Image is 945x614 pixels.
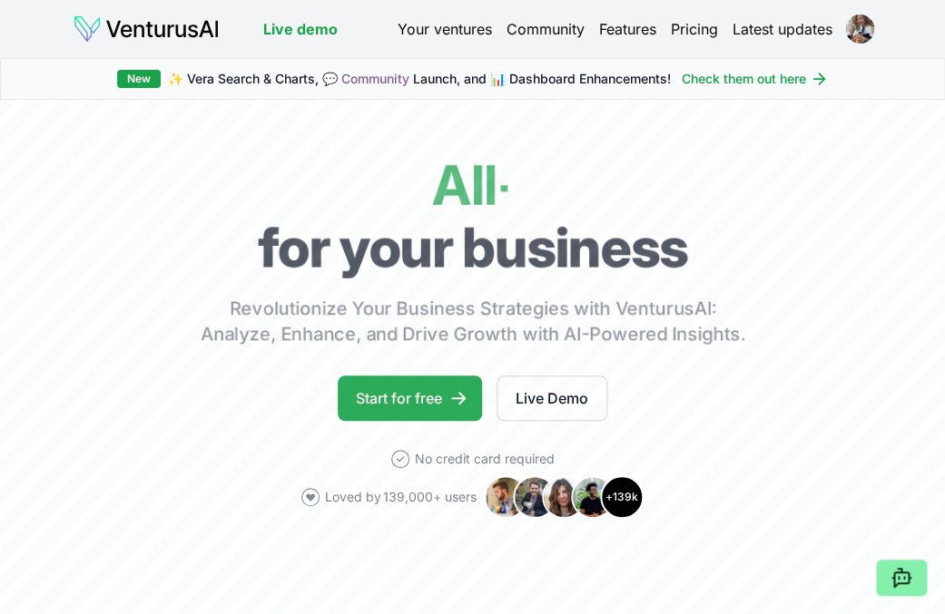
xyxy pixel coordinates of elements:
[599,18,656,40] a: Features
[542,475,586,519] img: Avatar 3
[73,15,220,44] img: logo
[571,475,615,519] img: Avatar 4
[338,375,482,421] a: Start for free
[507,18,585,40] a: Community
[263,18,338,40] a: Live demo
[733,18,832,40] a: Latest updates
[484,475,527,519] img: Avatar 1
[845,15,874,44] img: ACg8ocKzNyPDmbiSYlNMgeEH_us0siSNWAqJ3cYy0oPOQ-QhMT7cUNc=s96-c
[671,18,718,40] a: Pricing
[513,475,556,519] img: Avatar 2
[497,375,607,421] a: Live Demo
[682,70,828,88] a: Check them out here
[168,70,671,88] span: ✨ Vera Search & Charts, 💬 Launch, and 📊 Dashboard Enhancements!
[117,70,161,88] div: New
[398,18,492,40] a: Your ventures
[341,71,409,86] a: Community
